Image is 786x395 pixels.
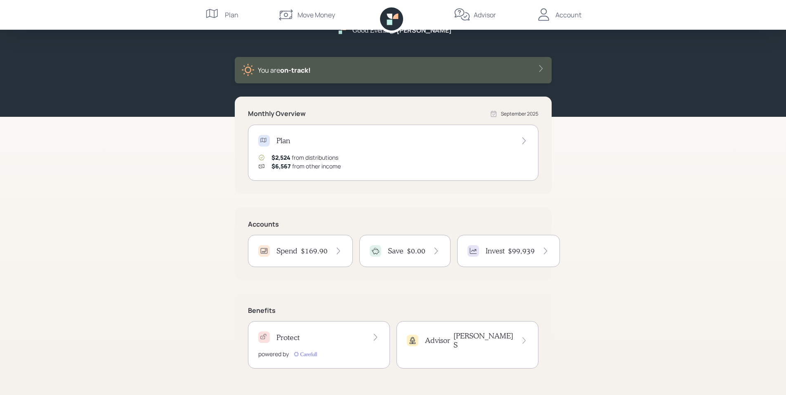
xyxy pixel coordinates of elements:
div: from distributions [271,153,338,162]
h4: $169.90 [301,246,328,255]
span: $6,567 [271,162,291,170]
h5: Good Evening , [352,26,395,34]
div: powered by [258,350,289,358]
div: from other income [271,162,341,170]
h4: Advisor [425,336,450,345]
span: $2,524 [271,154,290,161]
h4: Protect [276,333,300,342]
h4: Invest [486,246,505,255]
div: Move Money [297,10,335,20]
h5: Monthly Overview [248,110,306,118]
img: sunny-XHVQM73Q.digested.png [241,64,255,77]
div: Account [555,10,581,20]
span: on‑track! [280,66,311,75]
h5: Benefits [248,307,538,315]
h5: [PERSON_NAME] [397,26,452,34]
h4: Save [388,246,404,255]
div: Plan [225,10,238,20]
h4: $99,939 [508,246,535,255]
h4: Spend [276,246,297,255]
h4: Plan [276,136,290,145]
div: Advisor [474,10,496,20]
h5: Accounts [248,220,538,228]
h4: $0.00 [407,246,425,255]
img: carefull-M2HCGCDH.digested.png [292,350,319,358]
div: September 2025 [501,110,538,118]
div: You are [258,65,311,75]
h4: [PERSON_NAME] S [453,331,514,349]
